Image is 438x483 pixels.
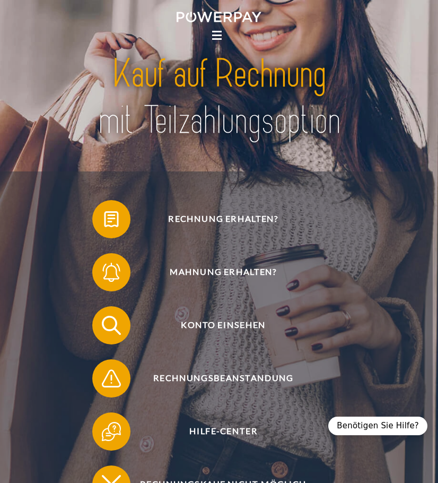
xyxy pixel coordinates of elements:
[107,306,340,344] span: Konto einsehen
[78,304,354,347] a: Konto einsehen
[78,357,354,400] a: Rechnungsbeanstandung
[92,359,340,398] button: Rechnungsbeanstandung
[69,48,369,146] img: title-powerpay_de.svg
[100,260,124,284] img: qb_bell.svg
[78,410,354,453] a: Hilfe-Center
[328,417,427,435] div: Benötigen Sie Hilfe?
[78,198,354,240] a: Rechnung erhalten?
[92,306,340,344] button: Konto einsehen
[107,412,340,451] span: Hilfe-Center
[100,419,124,443] img: qb_help.svg
[92,412,340,451] button: Hilfe-Center
[100,313,124,337] img: qb_search.svg
[107,200,340,238] span: Rechnung erhalten?
[107,359,340,398] span: Rechnungsbeanstandung
[92,200,340,238] button: Rechnung erhalten?
[78,251,354,294] a: Mahnung erhalten?
[100,207,124,231] img: qb_bill.svg
[92,253,340,291] button: Mahnung erhalten?
[107,253,340,291] span: Mahnung erhalten?
[100,366,124,390] img: qb_warning.svg
[177,12,262,22] img: logo-powerpay-white.svg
